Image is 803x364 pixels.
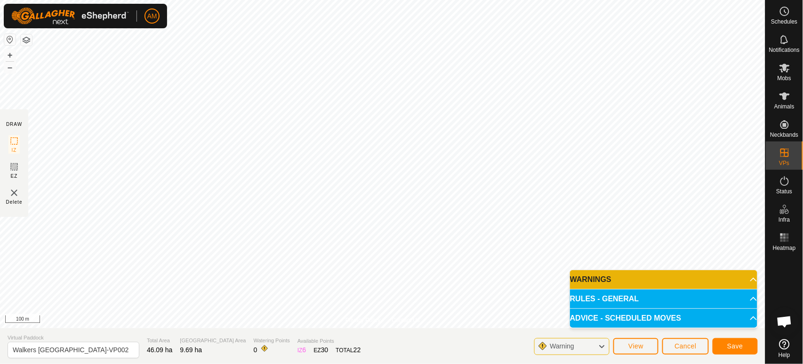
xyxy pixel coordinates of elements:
span: Mobs [778,75,791,81]
span: RULES - GENERAL [570,295,639,303]
span: Virtual Paddock [8,334,139,342]
button: View [613,338,658,355]
button: Cancel [662,338,709,355]
span: Status [776,189,792,194]
span: EZ [11,173,18,180]
span: Save [727,342,743,350]
span: ADVICE - SCHEDULED MOVES [570,314,681,322]
p-accordion-header: WARNINGS [570,270,757,289]
span: 46.09 ha [147,346,173,354]
img: VP [8,187,20,199]
span: IZ [12,147,17,154]
div: IZ [297,345,306,355]
span: WARNINGS [570,276,611,283]
span: 6 [303,346,306,354]
button: – [4,62,16,73]
a: Privacy Policy [345,316,381,324]
button: Save [713,338,758,355]
span: AM [147,11,157,21]
span: Warning [550,342,574,350]
p-accordion-header: RULES - GENERAL [570,290,757,308]
span: Cancel [675,342,697,350]
span: Schedules [771,19,797,25]
div: EZ [313,345,328,355]
button: Map Layers [21,34,32,46]
span: VPs [779,160,789,166]
button: Reset Map [4,34,16,45]
span: Watering Points [254,337,290,345]
span: 9.69 ha [180,346,202,354]
span: Total Area [147,337,173,345]
span: Neckbands [770,132,798,138]
span: View [628,342,643,350]
span: Help [779,352,790,358]
a: Contact Us [392,316,420,324]
span: 30 [321,346,329,354]
span: Animals [774,104,795,109]
span: Heatmap [773,245,796,251]
div: TOTAL [336,345,361,355]
span: Infra [779,217,790,223]
div: Open chat [771,307,799,336]
img: Gallagher Logo [11,8,129,25]
span: Available Points [297,337,361,345]
p-accordion-header: ADVICE - SCHEDULED MOVES [570,309,757,328]
span: 0 [254,346,257,354]
span: [GEOGRAPHIC_DATA] Area [180,337,246,345]
span: Delete [6,199,23,206]
span: Notifications [769,47,800,53]
a: Help [766,335,803,362]
button: + [4,50,16,61]
span: 22 [353,346,361,354]
div: DRAW [6,121,22,128]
